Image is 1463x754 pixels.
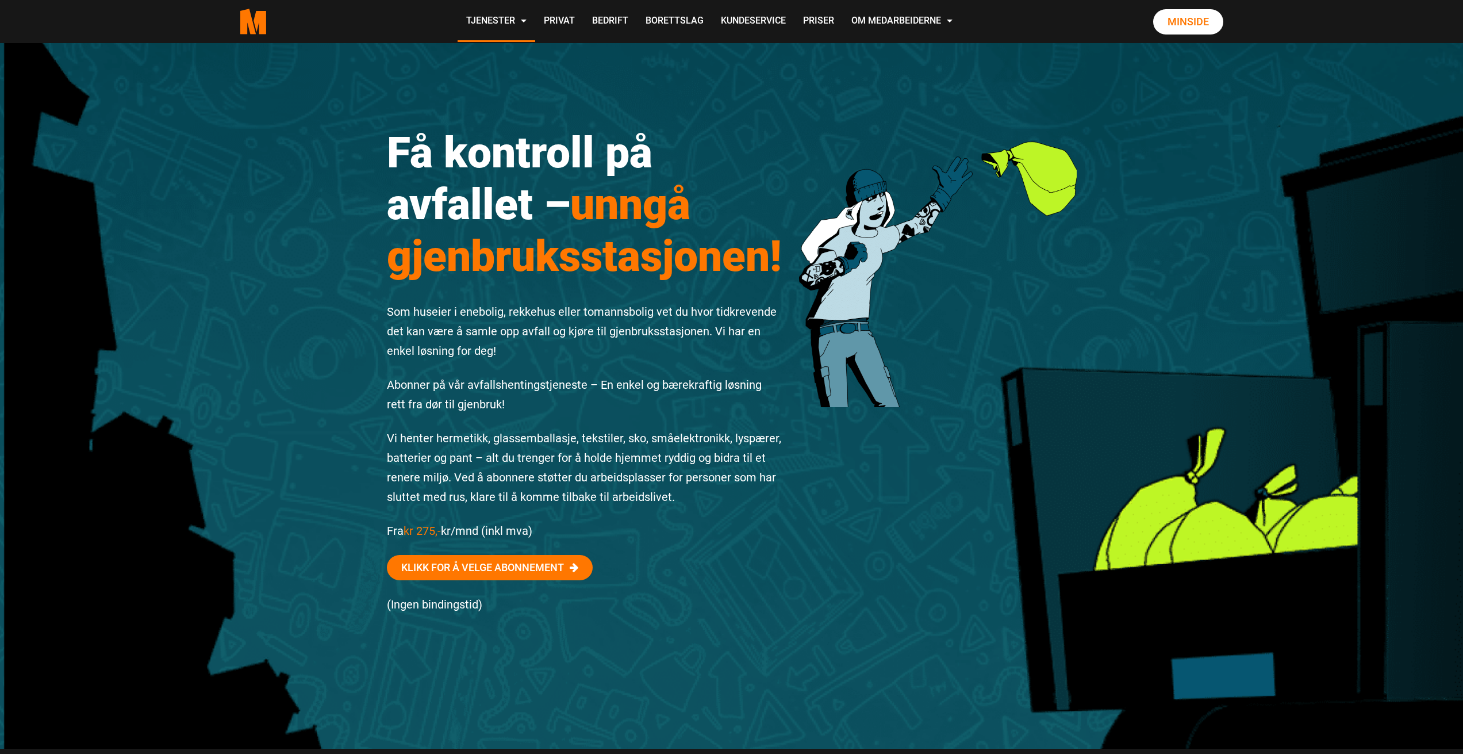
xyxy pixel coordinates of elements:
a: Klikk for å velge abonnement [387,555,593,580]
a: Borettslag [637,1,712,42]
p: Vi henter hermetikk, glassemballasje, tekstiler, sko, småelektronikk, lyspærer, batterier og pant... [387,428,782,507]
p: Som huseier i enebolig, rekkehus eller tomannsbolig vet du hvor tidkrevende det kan være å samle ... [387,302,782,361]
a: Privat [535,1,583,42]
a: Minside [1153,9,1223,35]
h1: Få kontroll på avfallet – [387,127,782,282]
span: kr 275,- [404,524,441,538]
a: Tjenester [458,1,535,42]
p: Fra kr/mnd (inkl mva) [387,521,782,541]
span: unngå gjenbruksstasjonen! [387,179,782,281]
a: Kundeservice [712,1,794,42]
p: Abonner på vår avfallshentingstjeneste – En enkel og bærekraftig løsning rett fra dør til gjenbruk! [387,375,782,414]
a: Priser [794,1,843,42]
p: (Ingen bindingstid) [387,595,782,614]
img: 201222 Rydde Karakter 3 1 [799,101,1077,407]
a: Om Medarbeiderne [843,1,961,42]
a: Bedrift [583,1,637,42]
